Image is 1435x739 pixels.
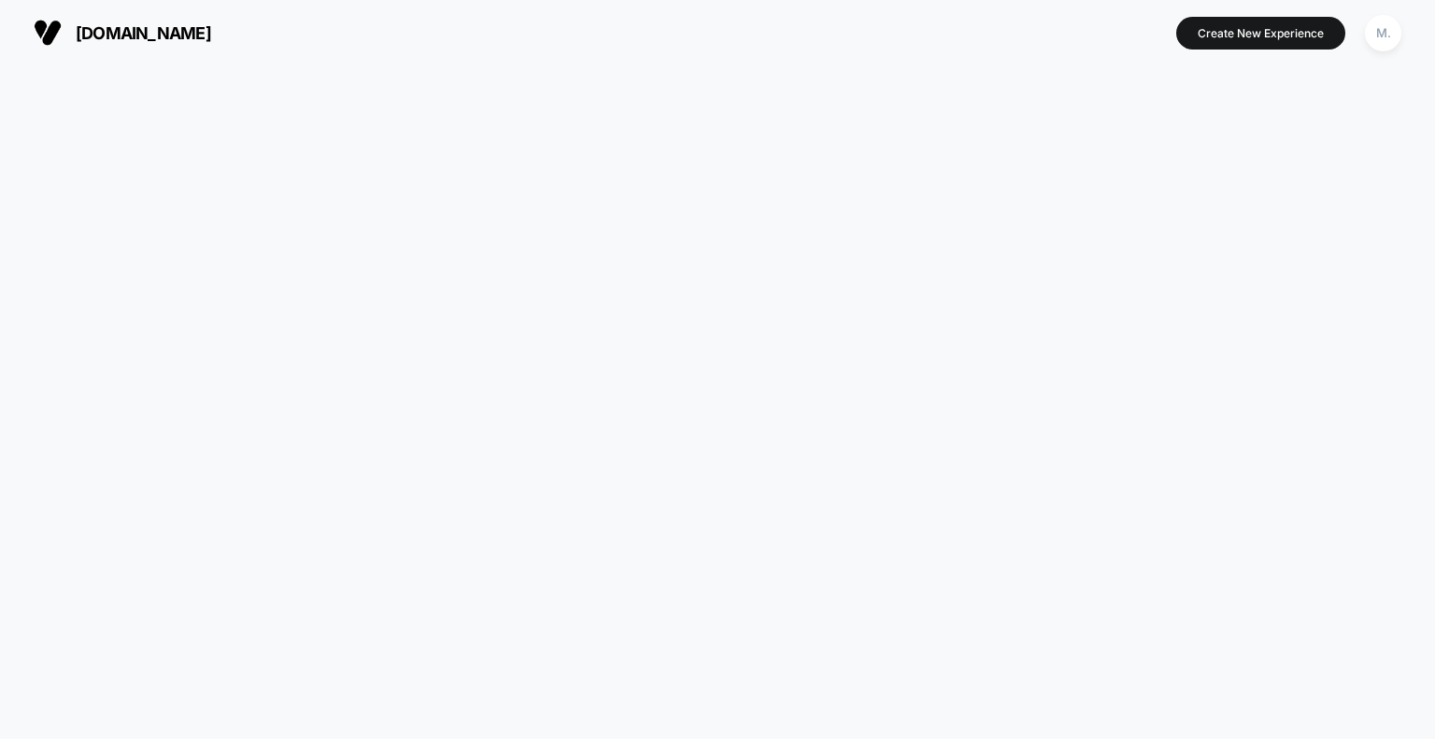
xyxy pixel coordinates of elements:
[34,19,62,47] img: Visually logo
[1365,15,1401,51] div: M.
[28,18,217,48] button: [DOMAIN_NAME]
[1359,14,1407,52] button: M.
[1176,17,1345,50] button: Create New Experience
[76,23,211,43] span: [DOMAIN_NAME]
